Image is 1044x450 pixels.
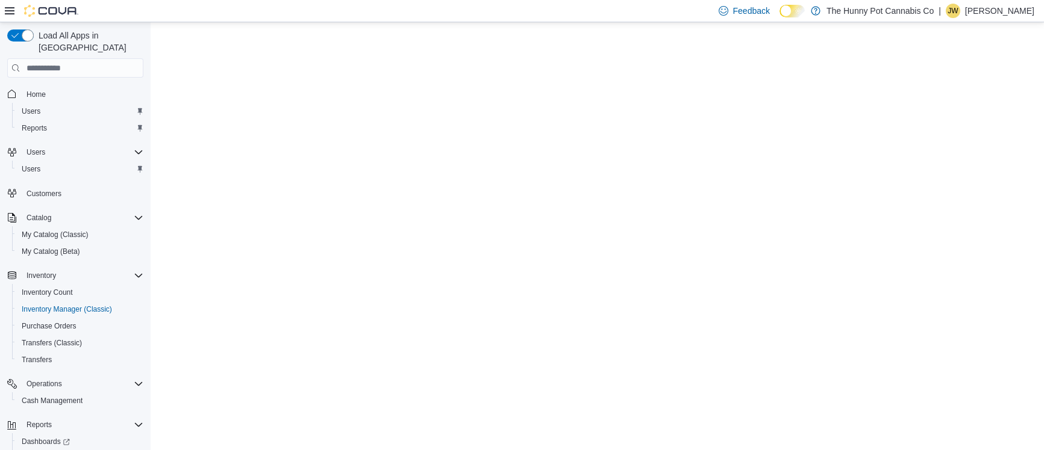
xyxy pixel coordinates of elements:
[12,433,148,450] a: Dashboards
[2,185,148,202] button: Customers
[22,437,70,446] span: Dashboards
[12,334,148,351] button: Transfers (Classic)
[22,230,89,239] span: My Catalog (Classic)
[17,244,85,259] a: My Catalog (Beta)
[2,144,148,161] button: Users
[2,209,148,226] button: Catalog
[22,86,143,101] span: Home
[946,4,960,18] div: Jaelin Williams
[27,147,45,157] span: Users
[17,336,143,350] span: Transfers (Classic)
[17,319,143,333] span: Purchase Orders
[27,213,51,223] span: Catalog
[2,85,148,102] button: Home
[27,271,56,280] span: Inventory
[22,211,56,225] button: Catalog
[22,418,143,432] span: Reports
[17,121,52,135] a: Reports
[12,243,148,260] button: My Catalog (Beta)
[22,87,51,102] a: Home
[17,244,143,259] span: My Catalog (Beta)
[17,319,81,333] a: Purchase Orders
[17,121,143,135] span: Reports
[948,4,958,18] span: JW
[17,434,143,449] span: Dashboards
[780,5,805,17] input: Dark Mode
[24,5,78,17] img: Cova
[17,302,117,316] a: Inventory Manager (Classic)
[12,392,148,409] button: Cash Management
[17,285,78,300] a: Inventory Count
[22,377,143,391] span: Operations
[780,17,780,18] span: Dark Mode
[22,186,143,201] span: Customers
[27,189,61,199] span: Customers
[827,4,934,18] p: The Hunny Pot Cannabis Co
[22,268,143,283] span: Inventory
[22,396,83,405] span: Cash Management
[27,420,52,430] span: Reports
[22,288,73,297] span: Inventory Count
[17,434,75,449] a: Dashboards
[22,145,143,159] span: Users
[22,106,40,116] span: Users
[17,393,143,408] span: Cash Management
[34,29,143,54] span: Load All Apps in [GEOGRAPHIC_DATA]
[22,418,57,432] button: Reports
[17,302,143,316] span: Inventory Manager (Classic)
[22,355,52,365] span: Transfers
[22,321,77,331] span: Purchase Orders
[22,338,82,348] span: Transfers (Classic)
[27,379,62,389] span: Operations
[12,284,148,301] button: Inventory Count
[22,164,40,174] span: Users
[12,318,148,334] button: Purchase Orders
[939,4,941,18] p: |
[17,227,143,242] span: My Catalog (Classic)
[22,186,66,201] a: Customers
[17,353,143,367] span: Transfers
[22,304,112,314] span: Inventory Manager (Classic)
[17,393,87,408] a: Cash Management
[17,227,93,242] a: My Catalog (Classic)
[22,377,67,391] button: Operations
[2,416,148,433] button: Reports
[965,4,1034,18] p: [PERSON_NAME]
[17,104,143,119] span: Users
[27,90,46,99] span: Home
[22,268,61,283] button: Inventory
[17,162,45,176] a: Users
[12,301,148,318] button: Inventory Manager (Classic)
[17,353,57,367] a: Transfers
[17,336,87,350] a: Transfers (Classic)
[12,226,148,243] button: My Catalog (Classic)
[12,351,148,368] button: Transfers
[733,5,770,17] span: Feedback
[2,267,148,284] button: Inventory
[12,161,148,177] button: Users
[2,375,148,392] button: Operations
[17,104,45,119] a: Users
[22,123,47,133] span: Reports
[22,247,80,256] span: My Catalog (Beta)
[12,120,148,137] button: Reports
[17,162,143,176] span: Users
[22,211,143,225] span: Catalog
[17,285,143,300] span: Inventory Count
[22,145,50,159] button: Users
[12,103,148,120] button: Users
